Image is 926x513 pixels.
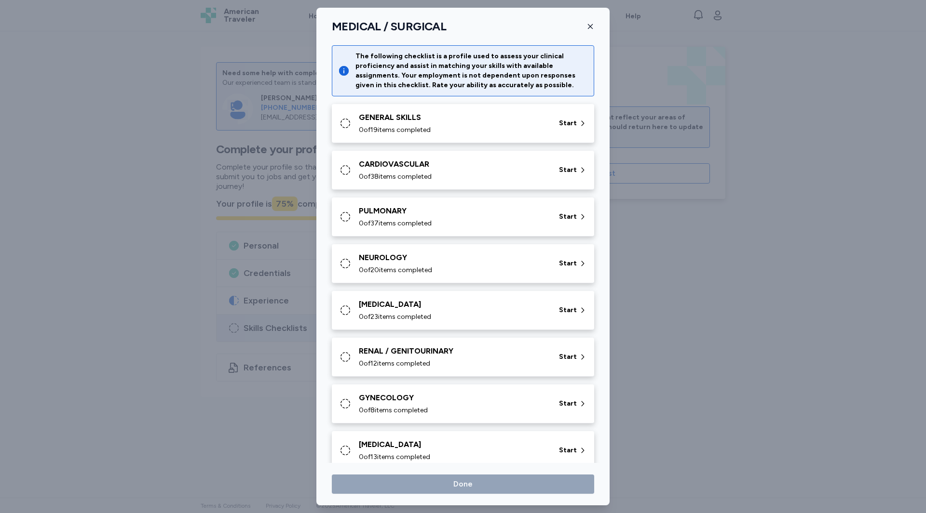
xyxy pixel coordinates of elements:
[332,291,594,330] div: [MEDICAL_DATA]0of23items completedStart
[359,158,547,170] div: CARDIOVASCULAR
[359,299,547,310] div: [MEDICAL_DATA]
[332,104,594,143] div: GENERAL SKILLS0of19items completedStart
[332,338,594,377] div: RENAL / GENITOURINARY0of12items completedStart
[359,252,547,263] div: NEUROLOGY
[359,205,547,217] div: PULMONARY
[355,52,588,90] div: The following checklist is a profile used to assess your clinical proficiency and assist in match...
[332,431,594,470] div: [MEDICAL_DATA]0of13items completedStart
[332,19,446,34] h1: MEDICAL / SURGICAL
[332,244,594,283] div: NEUROLOGY0of20items completedStart
[332,197,594,237] div: PULMONARY0of37items completedStart
[359,406,428,415] span: 0 of 8 items completed
[359,359,430,368] span: 0 of 12 items completed
[359,452,430,462] span: 0 of 13 items completed
[559,446,577,455] span: Start
[559,118,577,128] span: Start
[559,305,577,315] span: Start
[559,352,577,362] span: Start
[332,384,594,423] div: GYNECOLOGY0of8items completedStart
[359,265,432,275] span: 0 of 20 items completed
[359,112,547,123] div: GENERAL SKILLS
[359,172,432,182] span: 0 of 38 items completed
[359,312,431,322] span: 0 of 23 items completed
[359,345,547,357] div: RENAL / GENITOURINARY
[359,125,431,135] span: 0 of 19 items completed
[559,165,577,175] span: Start
[559,399,577,408] span: Start
[359,219,432,228] span: 0 of 37 items completed
[559,212,577,222] span: Start
[359,392,547,404] div: GYNECOLOGY
[332,151,594,190] div: CARDIOVASCULAR0of38items completedStart
[453,478,473,490] span: Done
[359,439,547,450] div: [MEDICAL_DATA]
[559,259,577,268] span: Start
[332,474,594,494] button: Done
